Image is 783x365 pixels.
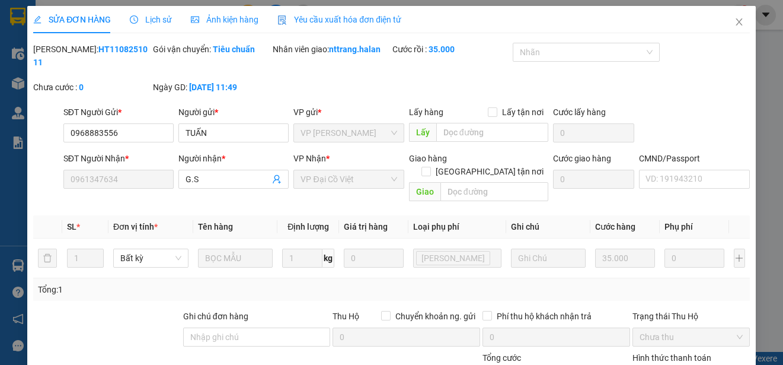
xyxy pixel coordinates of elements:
span: picture [191,15,199,24]
span: Lấy tận nơi [497,106,548,119]
span: Chuyển khoản ng. gửi [391,310,480,323]
img: icon [277,15,287,25]
div: Ngày GD: [153,81,270,94]
span: VP Đại Cồ Việt [301,170,397,188]
div: Trạng thái Thu Hộ [632,310,750,323]
label: Cước lấy hàng [553,107,606,117]
div: Gói vận chuyển: [153,43,270,56]
span: Giao hàng [409,154,447,163]
span: Ảnh kiện hàng [191,15,258,24]
label: Ghi chú đơn hàng [183,312,248,321]
div: Người nhận [178,152,289,165]
span: Yêu cầu xuất hóa đơn điện tử [277,15,401,24]
span: Bất kỳ [120,249,181,267]
div: Chưa cước : [33,81,151,94]
th: Ghi chú [506,215,591,239]
span: Cước hàng [595,222,635,231]
div: CMND/Passport [639,152,749,165]
span: Thu Hộ [333,312,359,321]
span: Chưa thu [640,328,743,346]
span: VP Nhận [293,154,326,163]
span: Phí thu hộ khách nhận trả [492,310,596,323]
span: [GEOGRAPHIC_DATA] tận nơi [431,165,548,178]
button: plus [734,249,745,268]
span: kg [322,249,334,268]
input: Cước giao hàng [553,170,635,189]
b: 0 [79,82,84,92]
div: SĐT Người Gửi [63,106,174,119]
span: close [734,17,744,27]
label: Cước giao hàng [553,154,611,163]
span: VP Hoàng Văn Thụ [301,124,397,142]
input: VD: Bàn, Ghế [198,249,273,268]
span: Phụ phí [664,222,693,231]
button: Close [723,6,756,39]
span: SL [67,222,76,231]
span: Đơn vị tính [113,222,158,231]
div: Cước rồi : [392,43,510,56]
input: Dọc đường [440,182,548,201]
span: clock-circle [130,15,138,24]
span: Lấy [409,123,436,142]
span: Lịch sử [130,15,172,24]
span: edit [33,15,41,24]
span: SỬA ĐƠN HÀNG [33,15,111,24]
span: user-add [272,174,282,184]
input: Cước lấy hàng [553,123,635,142]
b: [DATE] 11:49 [189,82,237,92]
input: Ghi Chú [511,249,586,268]
input: 0 [595,249,655,268]
div: SĐT Người Nhận [63,152,174,165]
div: Người gửi [178,106,289,119]
span: Tổng cước [482,353,521,363]
div: Nhân viên giao: [273,43,390,56]
span: Lấy hàng [409,107,443,117]
div: VP gửi [293,106,404,119]
span: Tên hàng [198,222,233,231]
button: delete [38,249,57,268]
label: Hình thức thanh toán [632,353,711,363]
th: Loại phụ phí [408,215,506,239]
div: [PERSON_NAME]: [33,43,151,69]
span: Lưu kho [416,251,490,265]
span: [PERSON_NAME] [421,252,485,265]
input: 0 [344,249,404,268]
input: Ghi chú đơn hàng [183,328,331,347]
b: Tiêu chuẩn [213,45,255,54]
span: Giao [409,182,440,201]
input: Dọc đường [436,123,548,142]
b: 35.000 [429,45,455,54]
b: nttrang.halan [329,45,381,54]
div: Tổng: 1 [38,283,303,296]
span: Giá trị hàng [344,222,388,231]
span: Định lượng [287,222,329,231]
